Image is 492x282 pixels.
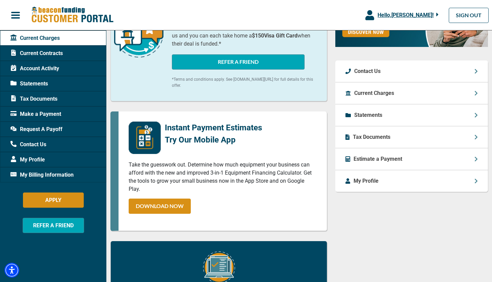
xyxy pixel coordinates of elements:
p: Try Our Mobile App [165,134,262,146]
span: Statements [10,80,48,88]
b: $150 Visa Gift Card [252,32,297,39]
p: Contact Us [354,67,381,75]
p: Estimate a Payment [354,155,402,163]
button: APPLY [23,193,84,208]
a: SIGN OUT [449,8,489,23]
span: Current Charges [10,34,60,42]
p: Instant Payment Estimates [165,122,262,134]
span: Tax Documents [10,95,57,103]
span: Make a Payment [10,110,61,118]
div: Accessibility Menu [4,263,19,278]
img: refer-a-friend-icon.png [114,8,163,57]
p: Tax Documents [353,133,390,141]
a: DOWNLOAD NOW [129,199,191,214]
img: mobile-app-logo.png [129,122,161,154]
span: Hello, [PERSON_NAME] ! [378,12,434,18]
p: Take the guesswork out. Determine how much equipment your business can afford with the new and im... [129,161,317,193]
p: Statements [354,111,382,119]
img: Beacon Funding Customer Portal Logo [31,6,113,24]
p: Current Charges [354,89,394,97]
span: My Billing Information [10,171,74,179]
p: *Terms and conditions apply. See [DOMAIN_NAME][URL] for full details for this offer. [172,76,317,88]
span: Account Activity [10,65,59,73]
span: My Profile [10,156,45,164]
button: REFER A FRIEND [23,218,84,233]
span: Contact Us [10,140,46,149]
p: Have a friend who needs to add equipment? Refer them to us and you can each take home a when thei... [172,24,317,48]
span: Current Contracts [10,49,63,57]
p: My Profile [354,177,379,185]
span: Request A Payoff [10,125,62,133]
button: REFER A FRIEND [172,54,305,70]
